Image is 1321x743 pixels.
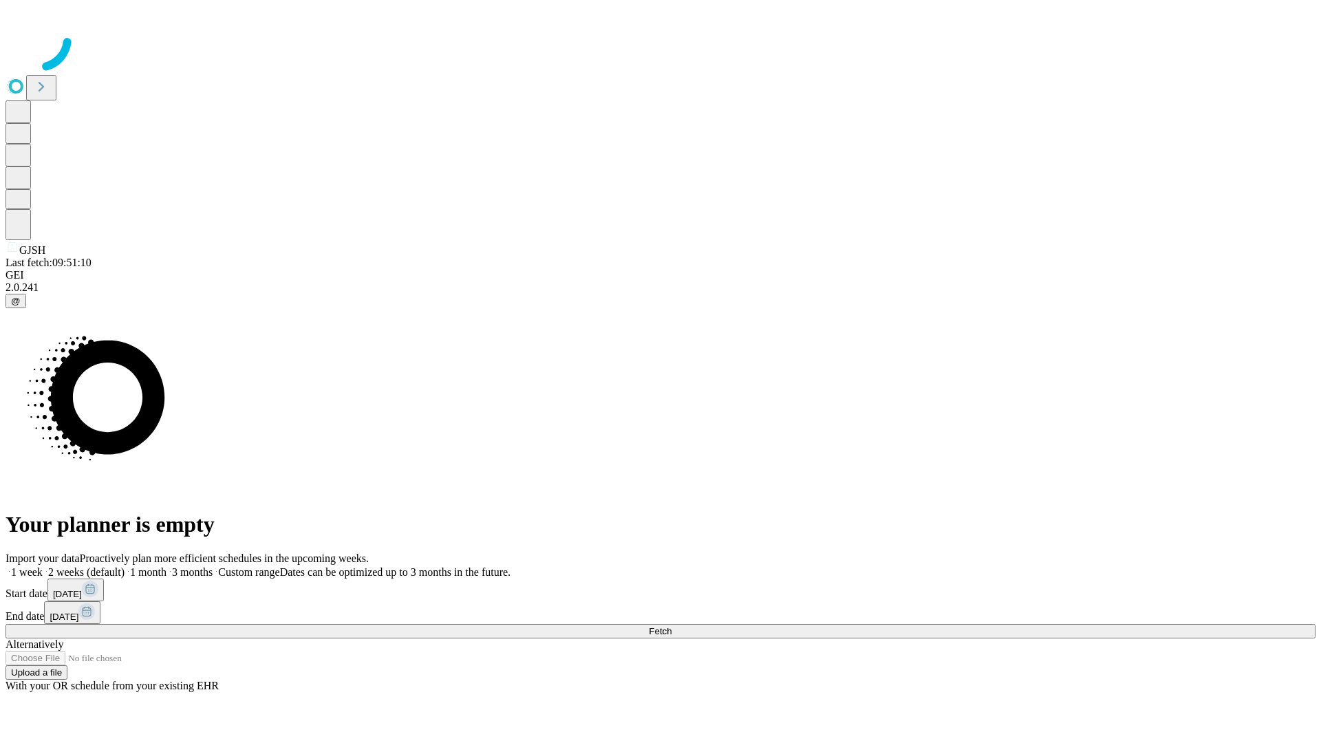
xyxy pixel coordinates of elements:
[6,269,1315,281] div: GEI
[6,601,1315,624] div: End date
[6,680,219,691] span: With your OR schedule from your existing EHR
[19,244,45,256] span: GJSH
[649,626,672,636] span: Fetch
[80,552,369,564] span: Proactively plan more efficient schedules in the upcoming weeks.
[130,566,167,578] span: 1 month
[218,566,279,578] span: Custom range
[6,638,63,650] span: Alternatively
[6,294,26,308] button: @
[6,512,1315,537] h1: Your planner is empty
[44,601,100,624] button: [DATE]
[6,257,92,268] span: Last fetch: 09:51:10
[6,579,1315,601] div: Start date
[11,566,43,578] span: 1 week
[280,566,511,578] span: Dates can be optimized up to 3 months in the future.
[6,624,1315,638] button: Fetch
[6,281,1315,294] div: 2.0.241
[172,566,213,578] span: 3 months
[11,296,21,306] span: @
[6,665,67,680] button: Upload a file
[47,579,104,601] button: [DATE]
[50,612,78,622] span: [DATE]
[6,552,80,564] span: Import your data
[53,589,82,599] span: [DATE]
[48,566,125,578] span: 2 weeks (default)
